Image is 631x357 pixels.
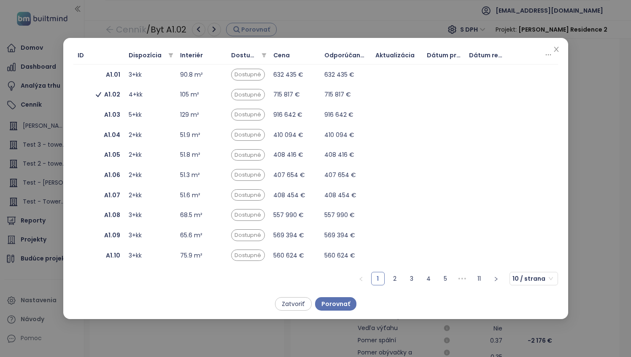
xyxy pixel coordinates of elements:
[320,145,371,165] td: 408 416 €
[472,272,485,285] a: 11
[231,51,268,59] span: Dostupnosť
[104,130,120,140] b: A1.04
[269,145,320,165] td: 408 416 €
[104,110,120,119] b: A1.03
[129,250,171,260] div: 3+kk
[354,272,367,285] button: left
[231,89,264,100] div: Dostupné
[78,51,120,60] span: ID
[124,125,175,145] td: 2+kk
[273,51,289,59] span: Cena
[551,45,561,54] button: Close
[320,105,371,125] td: 916 642 €
[104,231,120,240] b: A1.09
[124,205,175,225] td: 3+kk
[231,149,264,161] div: Dostupné
[231,250,264,261] div: Dostupné
[175,125,227,145] td: 51.9 m²
[104,170,120,180] b: A1.06
[124,84,175,105] td: 4+kk
[320,245,371,266] td: 560 624 €
[489,272,502,285] li: Nasledujúca strana
[269,125,320,145] td: 410 094 €
[129,130,171,140] div: 2+kk
[358,276,363,282] span: left
[388,272,401,285] li: 2
[320,185,371,205] td: 408 454 €
[315,297,356,311] button: Porovnať
[275,297,311,311] button: Zatvoriť
[124,105,175,125] td: 5+kk
[259,49,268,62] span: filter
[175,205,227,225] td: 68.5 m²
[124,245,175,266] td: 3+kk
[269,105,320,125] td: 916 642 €
[421,272,435,285] li: 4
[324,51,381,59] span: Odporúčaná cena
[320,84,371,105] td: 715 817 €
[438,272,452,285] li: 5
[129,70,171,79] div: 3+kk
[175,145,227,165] td: 51.8 m²
[320,165,371,185] td: 407 654 €
[129,90,171,99] div: 4+kk
[106,70,120,79] b: A1.01
[104,210,120,220] b: A1.08
[320,64,371,85] td: 632 435 €
[261,53,266,58] span: filter
[269,64,320,85] td: 632 435 €
[426,51,474,59] span: Dátum predaja
[124,145,175,165] td: 2+kk
[175,105,227,125] td: 129 m²
[129,231,171,240] div: 3+kk
[354,272,367,285] li: Predchádzajúca strana
[439,272,451,285] a: 5
[104,190,120,199] b: A1.07
[231,109,264,121] div: Dostupné
[371,272,384,285] a: 1
[73,46,124,64] th: ID
[104,90,120,99] b: A1.02
[469,51,524,59] span: Dátum rezervácie
[129,170,171,180] div: 2+kk
[269,245,320,266] td: 560 624 €
[231,169,264,181] div: Dostupné
[129,190,171,199] div: 2+kk
[455,272,469,285] span: •••
[269,225,320,245] td: 569 394 €
[129,150,171,159] div: 2+kk
[489,272,502,285] button: right
[231,229,264,241] div: Dostupné
[166,49,175,62] span: filter
[175,245,227,266] td: 75.9 m²
[168,53,173,58] span: filter
[180,51,202,59] span: Interiér
[269,205,320,225] td: 557 990 €
[320,125,371,145] td: 410 094 €
[388,272,401,285] a: 2
[405,272,418,285] a: 3
[231,189,264,201] div: Dostupné
[455,272,469,285] li: Nasledujúcich 5 strán
[493,276,498,282] span: right
[175,165,227,185] td: 51.3 m²
[231,209,264,221] div: Dostupné
[175,84,227,105] td: 105 m²
[269,185,320,205] td: 408 454 €
[106,250,120,260] b: A1.10
[175,225,227,245] td: 65.6 m²
[509,272,558,285] div: Page Size
[124,64,175,85] td: 3+kk
[281,299,305,309] span: Zatvoriť
[553,46,559,53] span: close
[269,165,320,185] td: 407 654 €
[231,69,264,81] div: Dostupné
[129,51,162,59] span: Dispozícia
[375,51,415,59] span: Aktualizácia
[175,185,227,205] td: 51.6 m²
[422,272,434,285] a: 4
[129,110,171,119] div: 5+kk
[321,299,350,309] span: Porovnať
